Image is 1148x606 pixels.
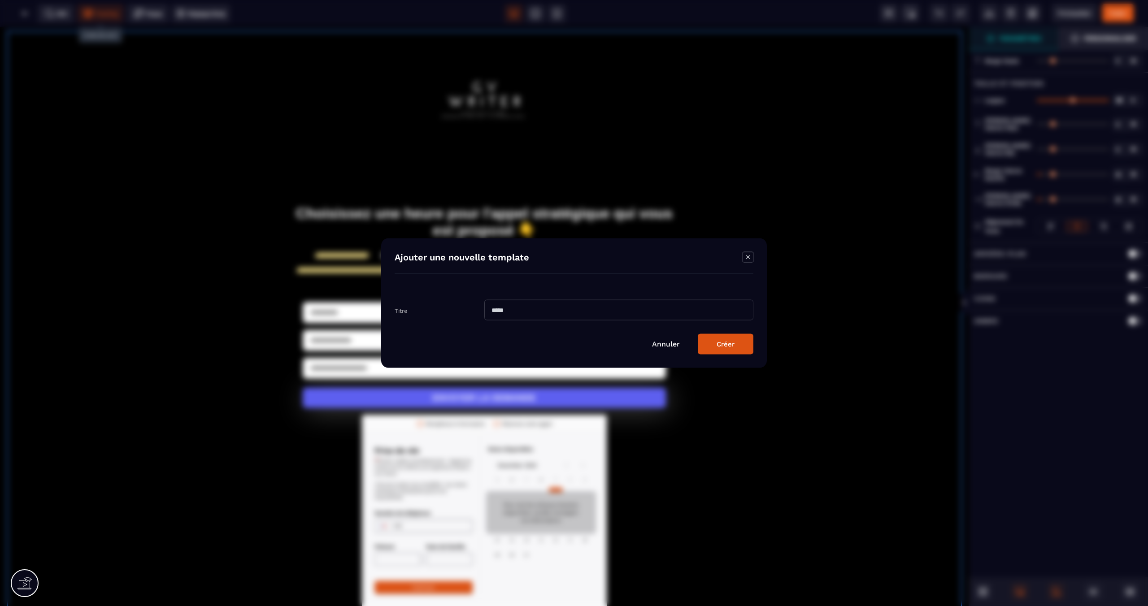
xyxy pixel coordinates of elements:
[303,361,666,381] button: ENVOYER LA DEMANDE
[432,11,536,141] img: 5cc422a567e72b77844ab44351908c1e_Logo_GVW.png
[652,340,680,348] a: Annuler
[698,334,753,355] button: Créer
[717,340,735,348] div: Créer
[296,174,673,216] h1: Choisissez une heure pour l'appel stratégique qui vous est proposé 👇
[362,388,607,597] img: 09952155035f594fdb566f33720bf394_Capture_d%E2%80%99e%CC%81cran_2024-12-05_a%CC%80_16.47.36.png
[395,252,529,264] h4: Ajouter une nouvelle template
[395,307,408,314] label: Titre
